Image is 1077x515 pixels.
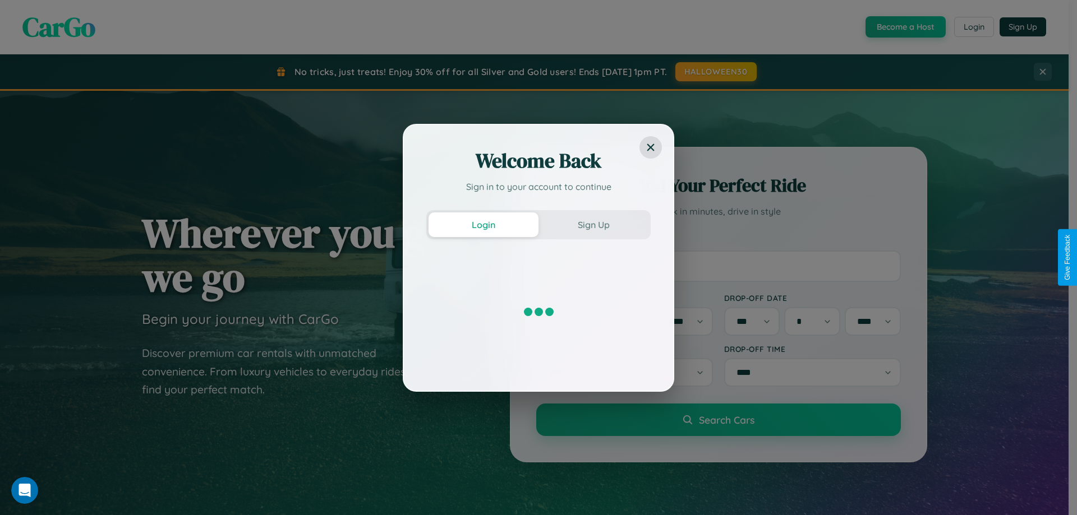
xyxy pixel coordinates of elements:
button: Sign Up [538,212,648,237]
button: Login [429,212,538,237]
div: Give Feedback [1064,235,1071,280]
p: Sign in to your account to continue [426,180,651,193]
h2: Welcome Back [426,147,651,174]
iframe: Intercom live chat [11,477,38,504]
